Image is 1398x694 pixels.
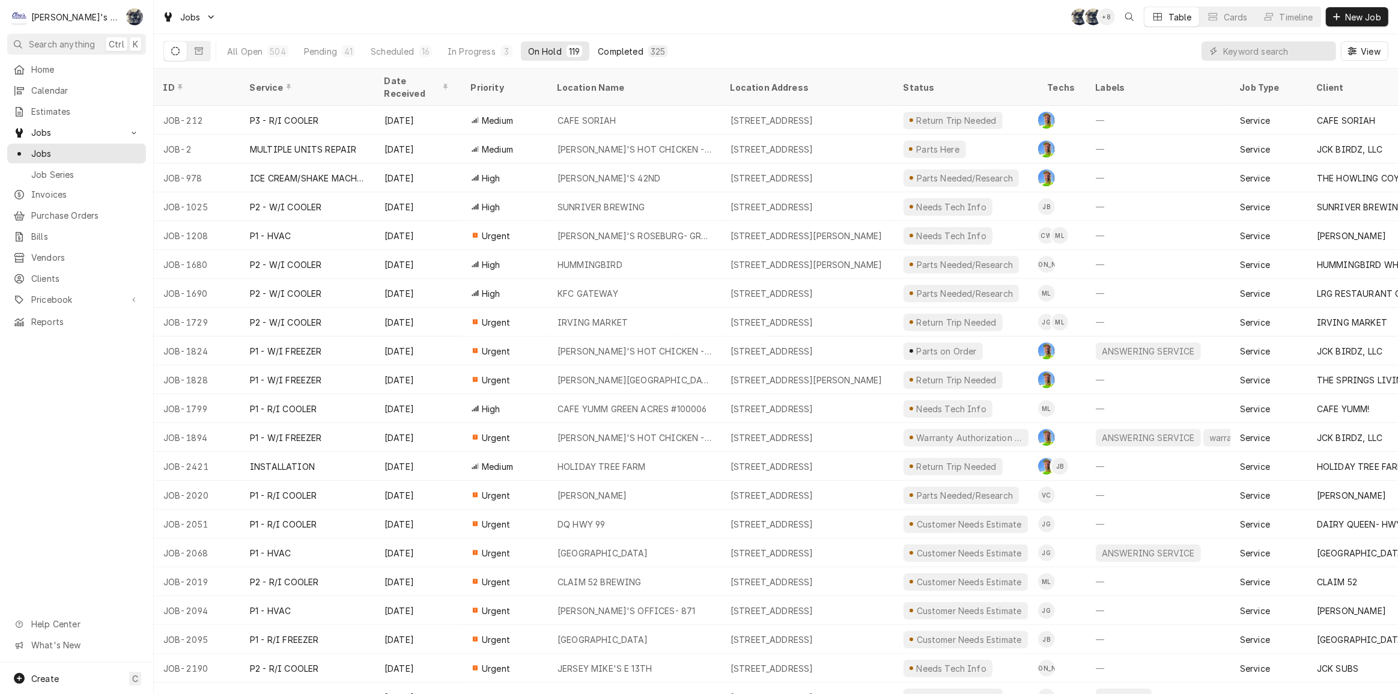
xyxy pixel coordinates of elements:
div: — [1086,250,1230,279]
div: [DATE] [375,192,461,221]
div: CLAIM 52 BREWING [558,576,642,588]
div: Customer Needs Estimate [915,576,1023,588]
span: Urgent [482,489,510,502]
div: Return Trip Needed [915,374,998,386]
div: Greg Austin's Avatar [1038,458,1055,475]
div: Parts Here [915,143,961,156]
div: Johnny Guerra's Avatar [1038,516,1055,532]
div: P3 - R/I COOLER [250,114,318,127]
div: Return Trip Needed [915,460,998,473]
div: Location Name [558,81,709,94]
div: warranty [1208,431,1247,444]
div: [DATE] [375,596,461,625]
div: [STREET_ADDRESS] [731,460,813,473]
span: High [482,201,500,213]
div: Warranty Authorization Needed [915,431,1024,444]
div: JG [1038,544,1055,561]
div: Greg Austin's Avatar [1038,429,1055,446]
div: Valente Castillo's Avatar [1038,487,1055,504]
div: P1 - W/I FREEZER [250,374,322,386]
span: What's New [31,639,139,651]
div: Mikah Levitt-Freimuth's Avatar [1038,285,1055,302]
div: SB [126,8,143,25]
div: CAFE YUMM! [1317,403,1370,415]
div: — [1086,510,1230,538]
div: CAFE SORIAH [558,114,616,127]
div: — [1086,135,1230,163]
div: Service [1240,287,1270,300]
div: [STREET_ADDRESS] [731,201,813,213]
div: [PERSON_NAME][GEOGRAPHIC_DATA] [558,374,711,386]
div: Techs [1048,81,1077,94]
span: Urgent [482,547,510,559]
div: Sarah Bendele's Avatar [1071,8,1088,25]
div: INSTALLATION [250,460,315,473]
button: New Job [1326,7,1388,26]
div: P1 - W/I FREEZER [250,345,322,358]
span: Medium [482,114,513,127]
div: — [1086,481,1230,510]
span: K [133,38,138,50]
div: Location Address [731,81,882,94]
div: P1 - HVAC [250,230,291,242]
div: [DATE] [375,106,461,135]
div: JG [1038,314,1055,330]
div: JCK BIRDZ, LLC [1317,143,1382,156]
div: [STREET_ADDRESS] [731,518,813,531]
div: Needs Tech Info [915,201,988,213]
div: P1 - HVAC [250,604,291,617]
div: — [1086,308,1230,336]
div: Service [1240,316,1270,329]
div: [PERSON_NAME]'s Refrigeration [31,11,120,23]
div: JOB-1729 [154,308,240,336]
span: Medium [482,143,513,156]
span: Create [31,674,59,684]
div: P1 - R/I COOLER [250,518,317,531]
div: JOB-2068 [154,538,240,567]
a: Go to What's New [7,635,146,655]
button: Search anythingCtrlK [7,34,146,55]
div: ML [1038,573,1055,590]
div: [STREET_ADDRESS] [731,345,813,358]
div: [PERSON_NAME]'S OFFICES- 871 [558,604,695,617]
div: Service [1240,431,1270,444]
div: GA [1038,429,1055,446]
div: [DATE] [375,250,461,279]
div: Service [1240,143,1270,156]
div: — [1086,365,1230,394]
span: Ctrl [109,38,124,50]
span: High [482,287,500,300]
div: — [1086,106,1230,135]
div: Johnny Guerra's Avatar [1038,314,1055,330]
div: Joey Brabb's Avatar [1038,198,1055,215]
div: [STREET_ADDRESS] [731,403,813,415]
span: Clients [31,272,140,285]
div: Mikah Levitt-Freimuth's Avatar [1038,573,1055,590]
span: Search anything [29,38,95,50]
div: CW [1038,227,1055,244]
div: [DATE] [375,336,461,365]
div: [DATE] [375,538,461,567]
div: Parts Needed/Research [915,172,1014,184]
div: — [1086,221,1230,250]
div: JOB-1799 [154,394,240,423]
div: P1 - R/I COOLER [250,403,317,415]
div: Mikah Levitt-Freimuth's Avatar [1051,227,1068,244]
div: ICE CREAM/SHAKE MACHINE REPAIR [250,172,365,184]
span: Job Series [31,168,140,181]
div: Labels [1096,81,1221,94]
span: Urgent [482,604,510,617]
div: Johnny Guerra's Avatar [1038,544,1055,561]
div: Parts Needed/Research [915,258,1014,271]
div: MULTIPLE UNITS REPAIR [250,143,356,156]
div: JOB-2051 [154,510,240,538]
div: Timeline [1280,11,1313,23]
div: [PERSON_NAME]'S HOT CHICKEN - [GEOGRAPHIC_DATA] [558,431,711,444]
div: Service [1240,114,1270,127]
div: [DATE] [375,163,461,192]
div: JG [1038,516,1055,532]
div: Parts Needed/Research [915,287,1014,300]
span: View [1358,45,1383,58]
div: Service [1240,201,1270,213]
div: Service [1240,489,1270,502]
